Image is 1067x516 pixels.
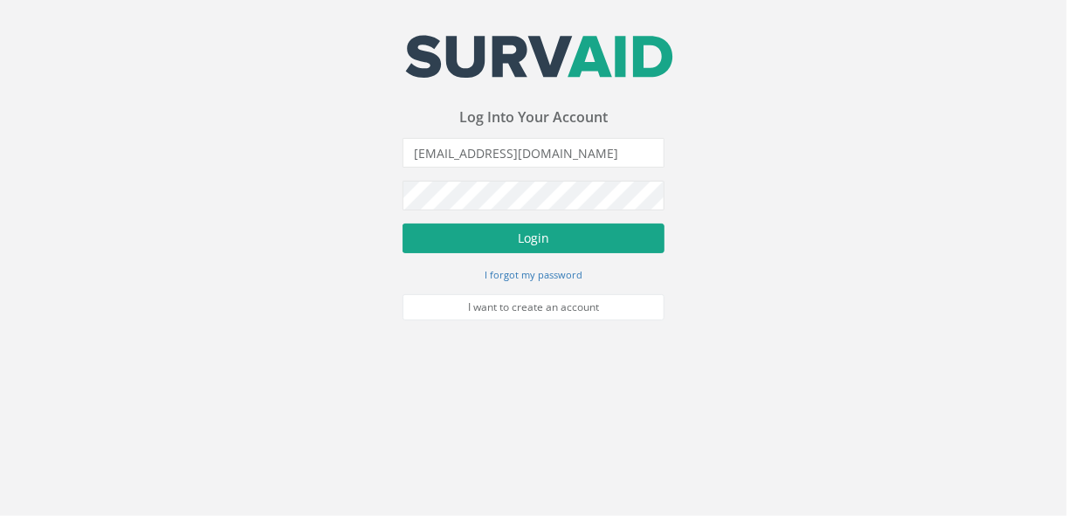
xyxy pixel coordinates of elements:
[403,110,664,126] h3: Log Into Your Account
[403,138,664,168] input: Email
[403,224,664,253] button: Login
[485,268,582,281] small: I forgot my password
[403,294,664,320] a: I want to create an account
[485,266,582,282] a: I forgot my password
